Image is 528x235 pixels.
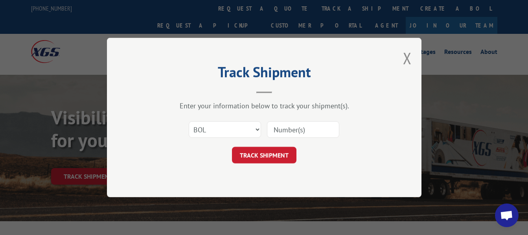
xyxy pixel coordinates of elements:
button: Close modal [403,48,412,68]
button: TRACK SHIPMENT [232,147,296,163]
input: Number(s) [267,121,339,138]
div: Open chat [495,204,519,227]
div: Enter your information below to track your shipment(s). [146,101,382,110]
h2: Track Shipment [146,67,382,81]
